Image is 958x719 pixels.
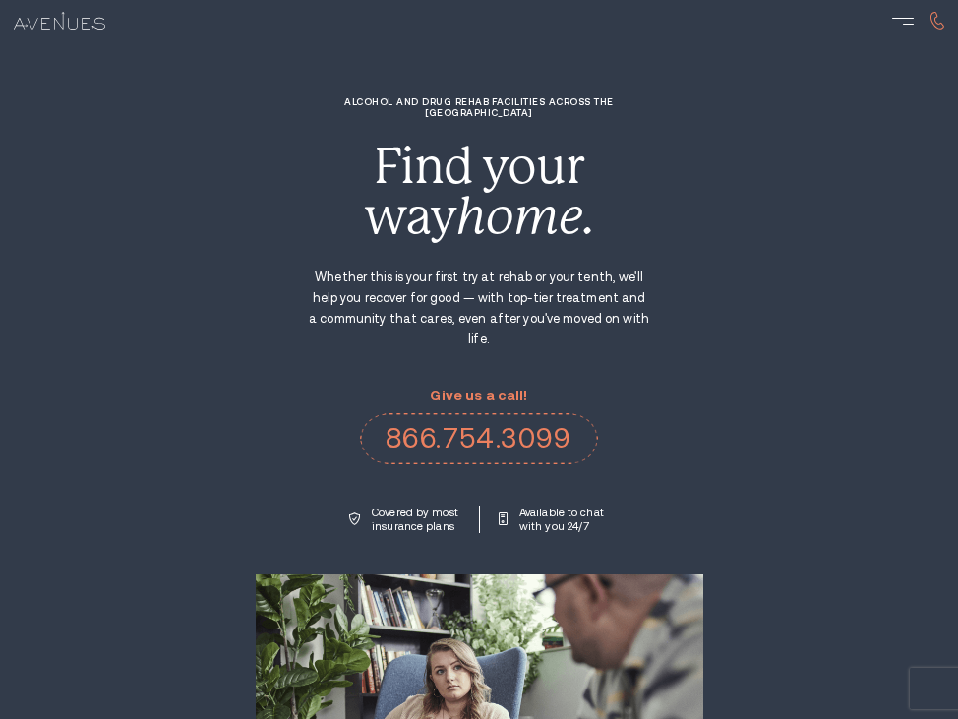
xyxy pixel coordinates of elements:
[307,96,651,118] h1: Alcohol and Drug Rehab Facilities across the [GEOGRAPHIC_DATA]
[349,506,461,533] a: Covered by most insurance plans
[360,389,598,403] p: Give us a call!
[456,188,594,245] i: home.
[372,506,461,533] p: Covered by most insurance plans
[307,142,651,241] div: Find your way
[499,506,609,533] a: Available to chat with you 24/7
[307,268,651,350] p: Whether this is your first try at rehab or your tenth, we'll help you recover for good — with top...
[519,506,609,533] p: Available to chat with you 24/7
[360,413,598,464] a: 866.754.3099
